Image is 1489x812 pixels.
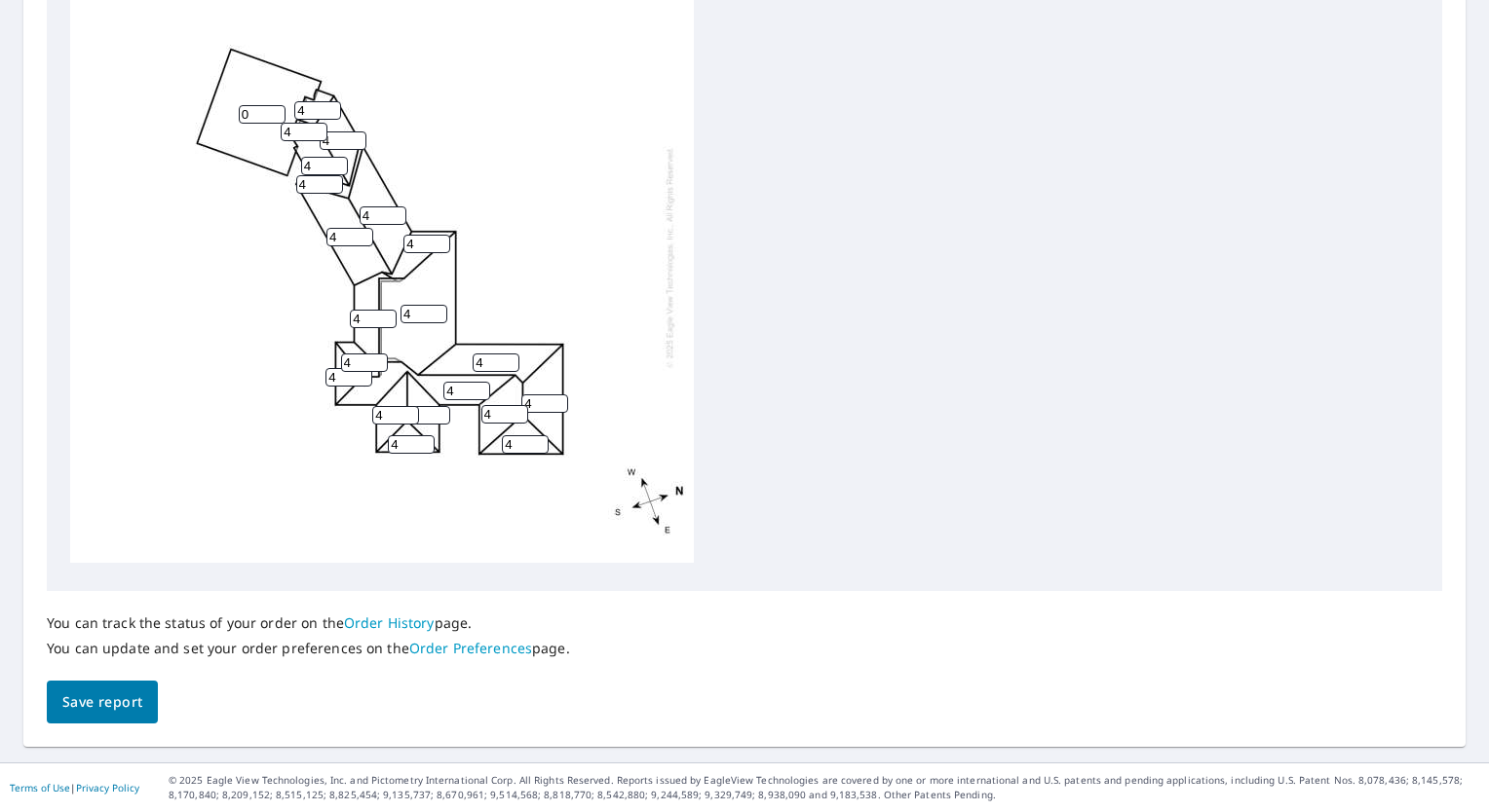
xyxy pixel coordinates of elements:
a: Terms of Use [10,781,70,794]
span: Save report [62,690,142,715]
a: Privacy Policy [76,781,139,794]
p: © 2025 Eagle View Technologies, Inc. and Pictometry International Corp. All Rights Reserved. Repo... [169,773,1479,802]
p: | [10,782,139,794]
button: Save report [47,681,158,724]
p: You can update and set your order preferences on the page. [47,640,570,657]
p: You can track the status of your order on the page. [47,614,570,632]
a: Order Preferences [409,639,532,657]
a: Order History [344,613,435,632]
